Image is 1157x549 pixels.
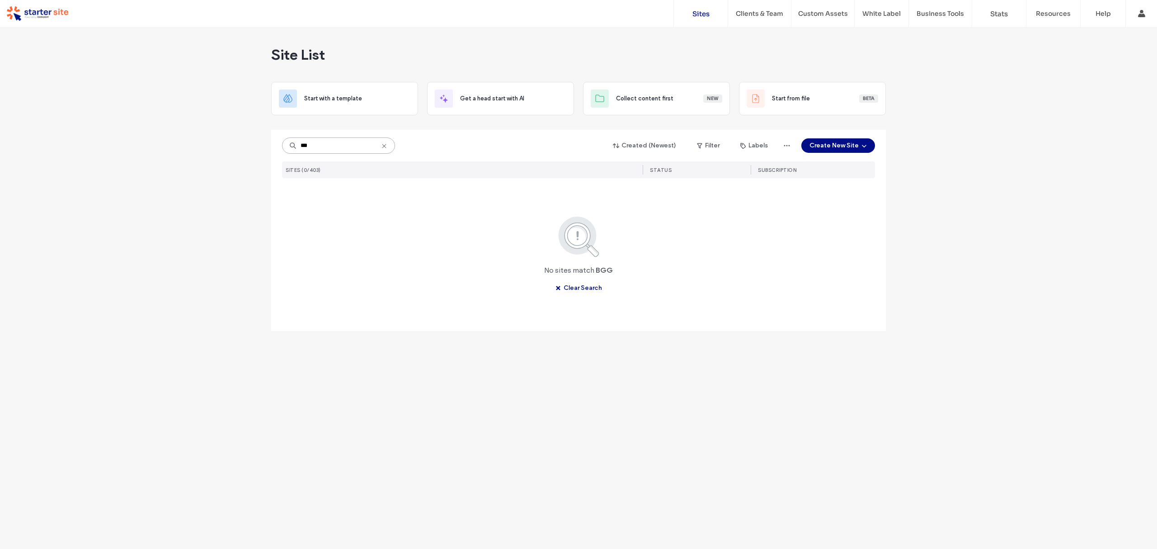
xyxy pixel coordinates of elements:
label: Sites [692,9,710,18]
label: Stats [990,9,1008,18]
span: No sites match [544,265,594,275]
label: Custom Assets [798,9,848,18]
img: search.svg [546,215,611,258]
div: Get a head start with AI [427,82,574,115]
label: Resources [1036,9,1071,18]
span: Collect content first [616,94,673,103]
button: Clear Search [547,281,610,295]
div: Start from fileBeta [739,82,886,115]
span: Get a head start with AI [460,94,524,103]
button: Created (Newest) [605,138,684,153]
span: BGG [596,265,613,275]
button: Labels [732,138,776,153]
div: Collect content firstNew [583,82,730,115]
span: Start from file [772,94,810,103]
label: White Label [862,9,901,18]
div: Start with a template [271,82,418,115]
span: SUBSCRIPTION [758,167,796,173]
button: Filter [688,138,729,153]
span: Start with a template [304,94,362,103]
span: Site List [271,46,325,64]
span: SITES (0/403) [286,167,321,173]
label: Clients & Team [736,9,783,18]
label: Help [1096,9,1111,18]
span: STATUS [650,167,672,173]
div: New [703,95,722,103]
div: Beta [859,95,878,103]
span: Help [20,6,39,14]
button: Create New Site [801,138,875,153]
label: Business Tools [917,9,964,18]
